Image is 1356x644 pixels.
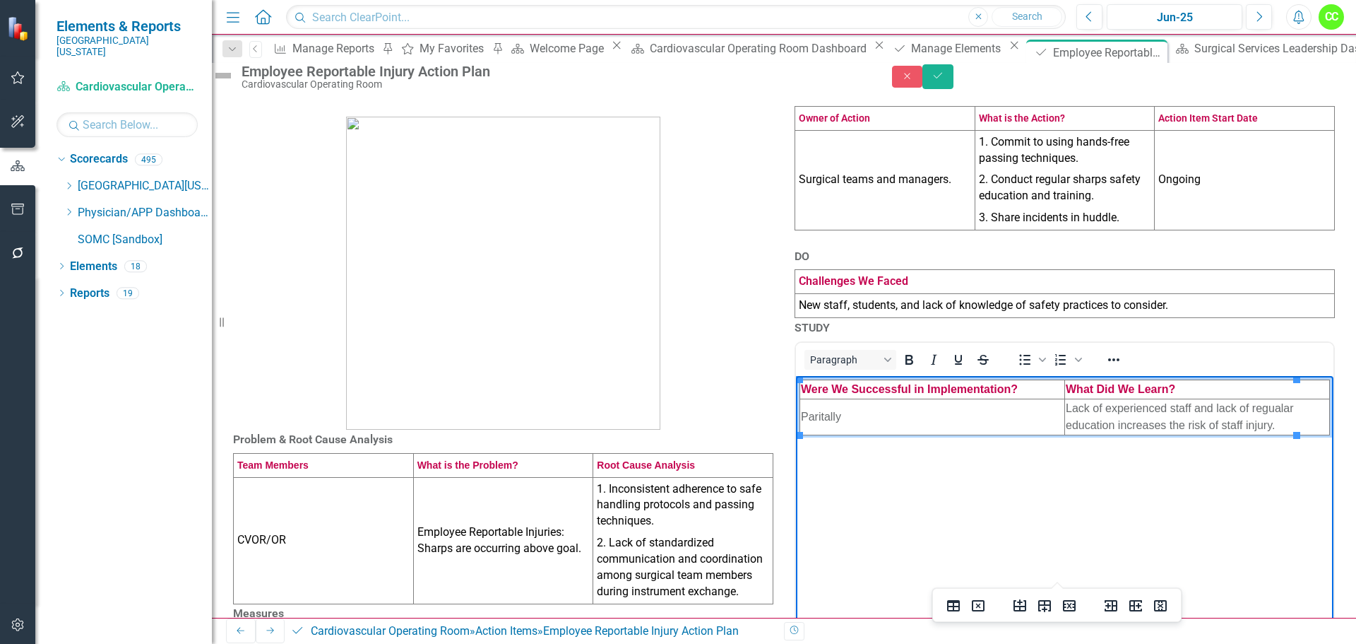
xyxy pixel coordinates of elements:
[417,459,518,471] span: What is the Problem?
[992,7,1062,27] button: Search
[799,112,870,124] span: Owner of Action
[597,481,769,533] p: 1. Inconsistent adherence to safe handling protocols and passing techniques.
[1049,350,1084,370] div: Numbered list
[979,169,1151,207] p: 2. Conduct regular sharps safety education and training.
[242,64,864,79] div: Employee Reportable Injury Action Plan
[396,40,488,57] a: My Favorites
[233,607,773,620] h3: Measures
[971,350,995,370] button: Strikethrough
[1319,4,1344,30] button: CC
[922,350,946,370] button: Italic
[311,624,470,638] a: Cardiovascular Operating Room
[1057,596,1081,616] button: Delete row
[1155,130,1335,230] td: Ongoing
[70,259,117,275] a: Elements
[1008,596,1032,616] button: Insert row before
[506,40,608,57] a: Welcome Page
[290,623,773,640] div: » »
[269,40,379,57] a: Manage Reports
[234,477,414,604] td: CVOR/OR
[1012,11,1042,22] span: Search
[795,130,975,230] td: Surgical teams and managers.
[56,79,198,95] a: Cardiovascular Operating Room
[7,16,32,41] img: ClearPoint Strategy
[897,350,921,370] button: Bold
[1099,596,1123,616] button: Insert column before
[795,322,1335,334] h3: STUDY
[70,151,128,168] a: Scorecards
[796,376,1333,623] iframe: Rich Text Area
[597,459,695,471] span: Root Cause Analysis
[1102,350,1126,370] button: Reveal or hide additional toolbar items
[475,624,537,638] a: Action Items
[543,624,739,638] div: Employee Reportable Injury Action Plan
[1158,112,1258,124] strong: Action Item Start Date
[979,112,1065,124] strong: What is the Action?
[413,477,593,604] td: Employee Reportable Injuries: Sharps are occurring above goal.
[597,532,769,599] p: 2. Lack of standardized communication and coordination among surgical team members during instrum...
[242,79,864,90] div: Cardiovascular Operating Room
[1107,4,1242,30] button: Jun-25
[888,40,1005,57] a: Manage Elements
[966,596,990,616] button: Delete table
[124,260,147,272] div: 18
[979,207,1151,226] p: 3. Share incidents in huddle.
[1112,9,1237,26] div: Jun-25
[237,459,309,471] span: Team Members
[1033,596,1057,616] button: Insert row after
[1148,596,1172,616] button: Delete column
[1124,596,1148,616] button: Insert column after
[286,5,1066,30] input: Search ClearPoint...
[946,350,970,370] button: Underline
[1013,350,1048,370] div: Bullet list
[420,40,488,57] div: My Favorites
[810,354,879,365] span: Paragraph
[530,40,608,57] div: Welcome Page
[292,40,379,57] div: Manage Reports
[56,112,198,137] input: Search Below...
[979,134,1151,170] p: 1. Commit to using hands-free passing techniques.
[78,205,212,221] a: Physician/APP Dashboards
[56,35,198,58] small: [GEOGRAPHIC_DATA][US_STATE]
[799,274,908,288] span: Challenges We Faced
[626,40,870,57] a: Cardiovascular Operating Room Dashboard
[1053,44,1164,62] div: Employee Reportable Injury Action Plan
[233,433,773,446] h3: Problem & Root Cause Analysis
[795,250,1335,263] h3: DO
[70,286,109,302] a: Reports
[795,294,1335,318] td: New staff, students, and lack of knowledge of safety practices to consider.
[804,350,896,370] button: Block Paragraph
[650,40,870,57] div: Cardiovascular Operating Room Dashboard
[941,596,965,616] button: Table properties
[56,18,198,35] span: Elements & Reports
[78,232,212,248] a: SOMC [Sandbox]
[135,153,162,165] div: 495
[78,178,212,194] a: [GEOGRAPHIC_DATA][US_STATE]
[117,287,139,299] div: 19
[212,64,234,87] img: Not Defined
[911,40,1005,57] div: Manage Elements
